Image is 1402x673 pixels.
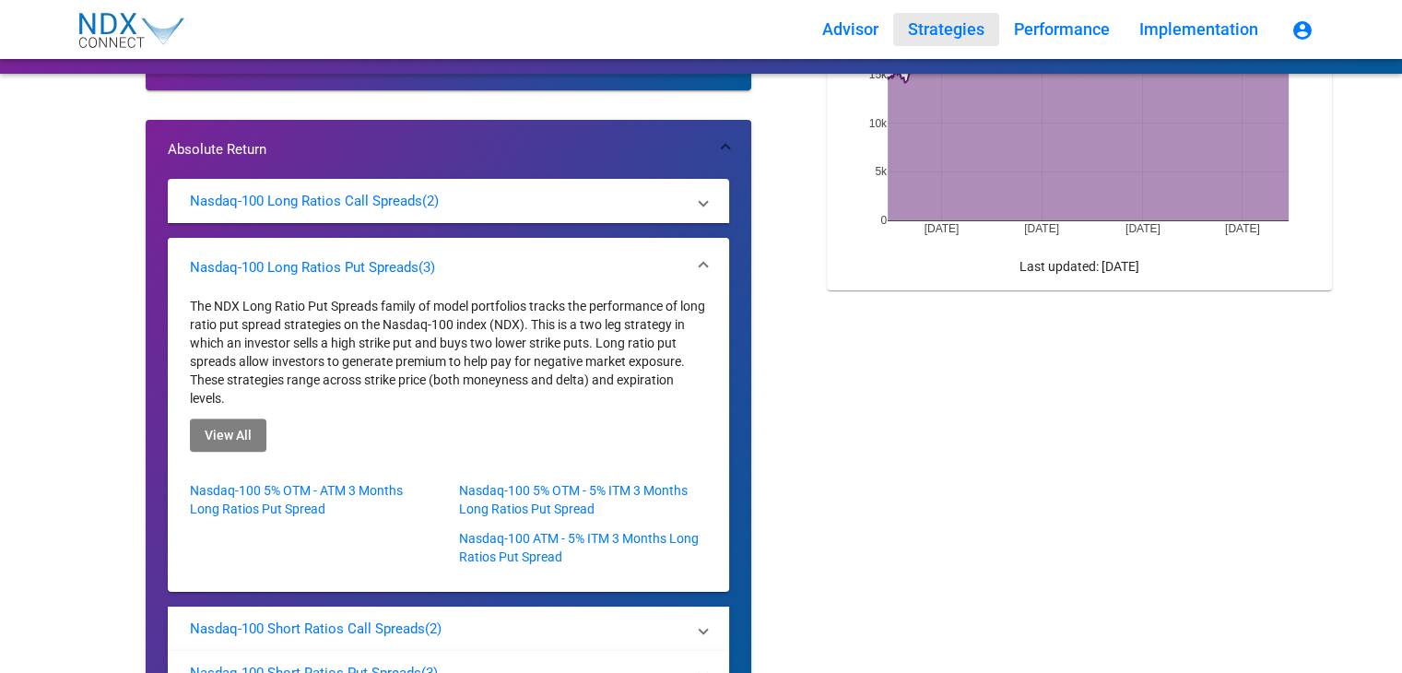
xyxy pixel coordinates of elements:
[459,529,702,566] p: Nasdaq-100 ATM - 5% ITM 3 Months Long Ratios Put Spread
[422,192,439,210] p: (2)
[999,13,1125,46] button: Performance
[842,257,1317,276] div: Last updated: [DATE]
[190,481,433,518] p: Nasdaq-100 5% OTM - ATM 3 Months Long Ratios Put Spread
[190,620,425,638] p: Nasdaq-100 Short Ratios Call Spreads
[205,428,252,443] span: View All
[908,19,984,39] span: Strategies
[190,192,422,210] p: Nasdaq-100 Long Ratios Call Spreads
[893,13,999,46] button: Strategies
[168,179,729,223] mat-expansion-panel-header: Nasdaq-100 Long Ratios Call Spreads(2)
[190,419,266,452] button: View All
[146,120,751,179] mat-expansion-panel-header: Absolute Return
[1014,19,1110,39] span: Performance
[168,297,729,592] div: Nasdaq-100 Long Ratios Put Spreads(3)
[807,13,893,46] button: Advisor
[168,607,729,651] mat-expansion-panel-header: Nasdaq-100 Short Ratios Call Spreads(2)
[418,258,435,277] p: (3)
[459,481,702,518] p: Nasdaq-100 5% OTM - 5% ITM 3 Months Long Ratios Put Spread
[425,620,442,638] p: (2)
[1125,13,1273,46] button: Implementation
[70,5,192,55] img: NDX_Connect_Logo-01.svg
[168,238,729,297] mat-expansion-panel-header: Nasdaq-100 Long Ratios Put Spreads(3)
[1139,19,1258,39] span: Implementation
[168,140,707,159] mat-panel-title: Absolute Return
[822,19,878,39] span: Advisor
[190,297,707,407] p: The NDX Long Ratio Put Spreads family of model portfolios tracks the performance of long ratio pu...
[1291,19,1314,41] mat-icon: account_circle
[190,258,418,277] p: Nasdaq-100 Long Ratios Put Spreads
